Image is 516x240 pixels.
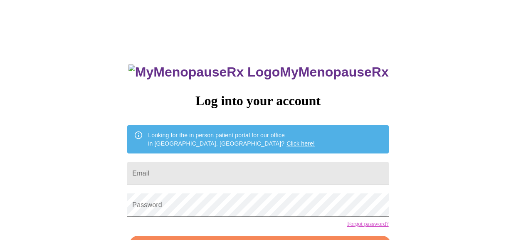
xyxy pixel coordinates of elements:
a: Forgot password? [347,221,389,228]
h3: Log into your account [127,93,388,109]
h3: MyMenopauseRx [128,64,389,80]
div: Looking for the in person patient portal for our office in [GEOGRAPHIC_DATA], [GEOGRAPHIC_DATA]? [148,128,315,151]
img: MyMenopauseRx Logo [128,64,280,80]
a: Click here! [286,140,315,147]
